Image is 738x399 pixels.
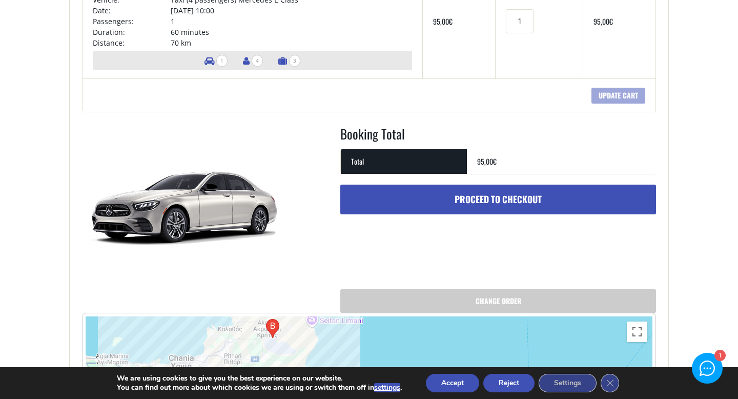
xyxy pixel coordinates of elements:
span: € [493,156,497,167]
p: You can find out more about which cookies we are using or switch them off in . [117,383,402,392]
bdi: 95,00 [593,16,613,27]
td: [DATE] 10:00 [171,5,413,16]
td: 60 minutes [171,27,413,37]
bdi: 95,00 [433,16,453,27]
span: 1 [216,55,228,67]
div: 1 [714,351,725,362]
bdi: 95,00 [477,156,497,167]
button: Toggle fullscreen view [627,322,647,342]
div: Chania International Airport Ioannis Daskalogiannis, National Road, EO Aerodromiou Soudas, Chania... [266,319,279,338]
button: Accept [426,374,479,392]
span: € [449,16,453,27]
td: 1 [171,16,413,27]
button: Close GDPR Cookie Banner [601,374,619,392]
input: Update cart [591,88,645,104]
li: Number of vehicles [199,51,233,70]
h2: Booking Total [340,125,656,149]
li: Number of luggage items [273,51,305,70]
td: Date: [93,5,171,16]
span: € [609,16,613,27]
td: 70 km [171,37,413,48]
iframe: Secure express checkout frame [338,249,658,278]
td: Duration: [93,27,171,37]
span: 3 [289,55,300,67]
td: Distance: [93,37,171,48]
li: Number of passengers [238,51,268,70]
span: 4 [252,55,263,67]
input: Transfers quantity [506,9,534,33]
button: Settings [539,374,597,392]
iframe: Secure express checkout frame [499,220,658,248]
p: We are using cookies to give you the best experience on our website. [117,374,402,383]
button: settings [374,383,400,392]
iframe: Secure express checkout frame [338,220,498,248]
button: Reject [483,374,535,392]
td: Passengers: [93,16,171,27]
a: Change order [340,289,656,313]
img: Taxi (4 passengers) Mercedes E Class [82,125,287,278]
th: Total [341,149,467,174]
a: Proceed to checkout [340,185,656,214]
